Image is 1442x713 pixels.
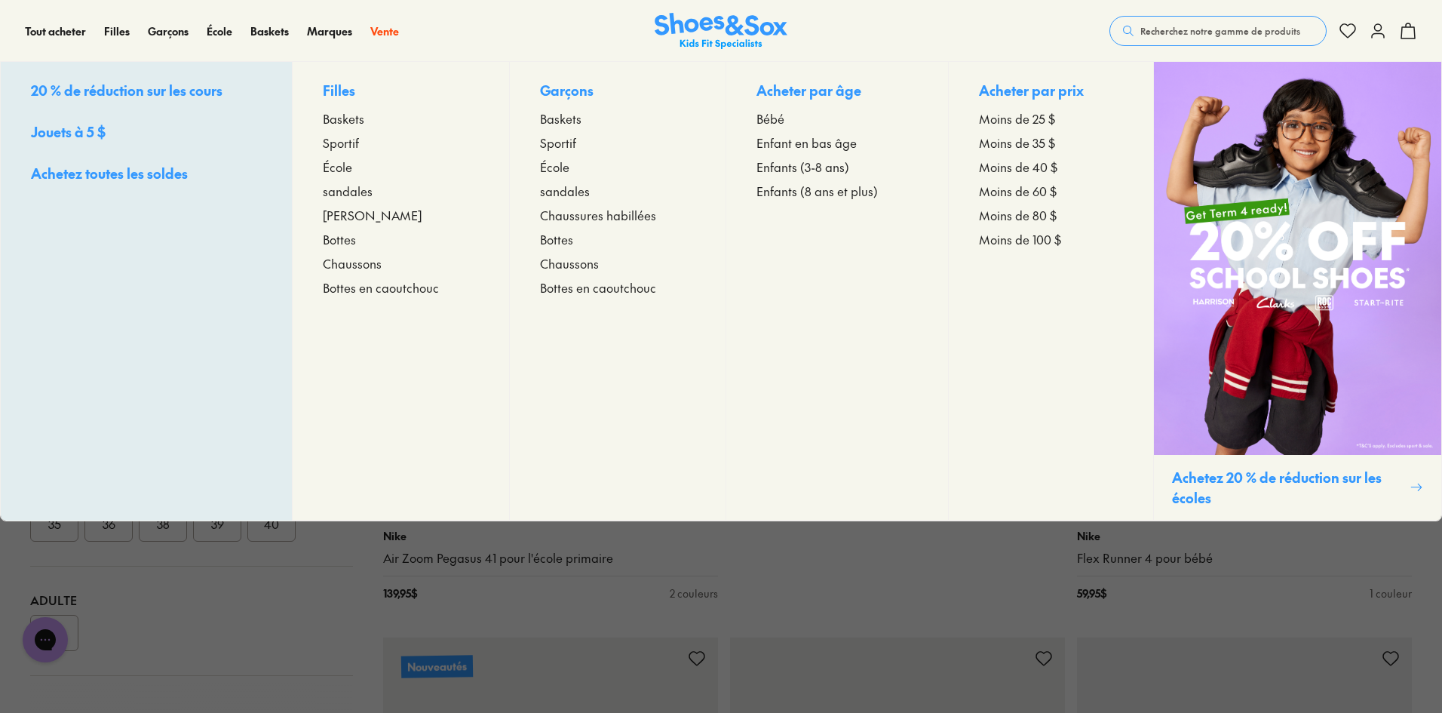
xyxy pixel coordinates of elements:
a: Baskets [250,23,289,39]
font: Bottes [323,231,356,247]
font: Bébé [756,110,784,127]
font: Bottes en caoutchouc [540,279,656,296]
font: Achetez 20 % de réduction sur les écoles [1172,468,1382,507]
a: Filles [104,23,130,39]
font: Chaussons [323,255,382,272]
font: Enfants (8 ans et plus) [756,183,878,199]
font: 38 [157,515,170,532]
button: 35 [30,506,78,542]
font: 39 [211,515,224,532]
font: Baskets [540,110,581,127]
a: Moins de 40 $ [979,158,1123,176]
font: Chaussons [540,255,599,272]
a: Sportif [323,134,478,152]
font: $ [1100,585,1107,601]
font: Filles [323,81,355,100]
a: Jouets à 5 $ [31,121,262,145]
font: Achetez toutes les soldes [31,164,188,183]
font: Nike [383,528,407,543]
font: Sportif [540,134,576,151]
font: Moins de 80 $ [979,207,1057,223]
font: 59,95 [1077,585,1100,601]
font: Nike [1077,528,1100,543]
a: École [323,158,478,176]
a: Moins de 80 $ [979,206,1123,224]
img: SCHOOLPROMO_COLLECTION.png [1154,62,1441,455]
a: Chaussons [323,254,478,272]
button: 40 [247,506,296,542]
a: Bottes [540,230,695,248]
font: Jouets à 5 $ [31,122,106,141]
font: Moins de 60 $ [979,183,1057,199]
a: 20 % de réduction sur les cours [31,80,262,103]
a: Moins de 100 $ [979,230,1123,248]
font: $ [411,585,418,601]
a: École [207,23,232,39]
font: Garçons [148,23,189,38]
font: Flex Runner 4 pour bébé [1077,549,1213,566]
a: Enfant en bas âge [756,134,917,152]
button: 36 [84,506,133,542]
a: École [540,158,695,176]
font: sandales [323,183,373,199]
a: Bottes [323,230,478,248]
font: 35 [48,515,61,532]
font: 20 % de réduction sur les cours [31,81,222,100]
font: 139,95 [383,585,411,601]
a: sandales [323,182,478,200]
font: Moins de 35 $ [979,134,1055,151]
a: Sportif [540,134,695,152]
a: Tout acheter [25,23,86,39]
a: Marques [307,23,352,39]
font: 1 couleur [1370,585,1412,601]
font: Garçons [540,81,594,100]
font: École [323,158,352,175]
font: Enfant en bas âge [756,134,857,151]
a: Enfants (8 ans et plus) [756,182,917,200]
button: 38 [139,506,187,542]
font: Adulte [30,592,77,608]
a: Vente [370,23,399,39]
font: [PERSON_NAME] [323,207,422,223]
a: Chaussures et chaussettes [655,13,787,50]
font: École [207,23,232,38]
font: Bottes en caoutchouc [323,279,439,296]
a: Chaussures habillées [540,206,695,224]
iframe: Messagerie en direct Gorgias [15,612,75,668]
a: Bottes en caoutchouc [540,278,695,297]
a: sandales [540,182,695,200]
font: Nouveautés [407,658,467,674]
font: Moins de 25 $ [979,110,1055,127]
a: Air Zoom Pegasus 41 pour l'école primaire [383,550,718,567]
font: sandales [540,183,590,199]
a: Baskets [323,109,478,128]
a: Achetez toutes les soldes [31,163,262,186]
button: Recherchez notre gamme de produits [1109,16,1327,46]
a: Enfants (3-8 ans) [756,158,917,176]
font: Chaussures habillées [540,207,656,223]
font: Recherchez notre gamme de produits [1140,25,1300,37]
a: Baskets [540,109,695,128]
font: Enfants (3-8 ans) [756,158,849,175]
font: Acheter par prix [979,81,1084,100]
font: Sportif [323,134,359,151]
a: [PERSON_NAME] [323,206,478,224]
font: Moins de 40 $ [979,158,1057,175]
a: Achetez 20 % de réduction sur les écoles [1153,62,1441,521]
a: Moins de 60 $ [979,182,1123,200]
font: Tout acheter [25,23,86,38]
a: Chaussons [540,254,695,272]
font: 36 [103,515,115,532]
img: SNS_Logo_Responsive.svg [655,13,787,50]
font: Vente [370,23,399,38]
font: Air Zoom Pegasus 41 pour l'école primaire [383,549,613,566]
a: Bébé [756,109,917,128]
font: Bottes [540,231,573,247]
font: Acheter par âge [756,81,861,100]
a: Bottes en caoutchouc [323,278,478,297]
a: Garçons [148,23,189,39]
font: Baskets [323,110,364,127]
font: 40 [264,515,279,532]
font: Baskets [250,23,289,38]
